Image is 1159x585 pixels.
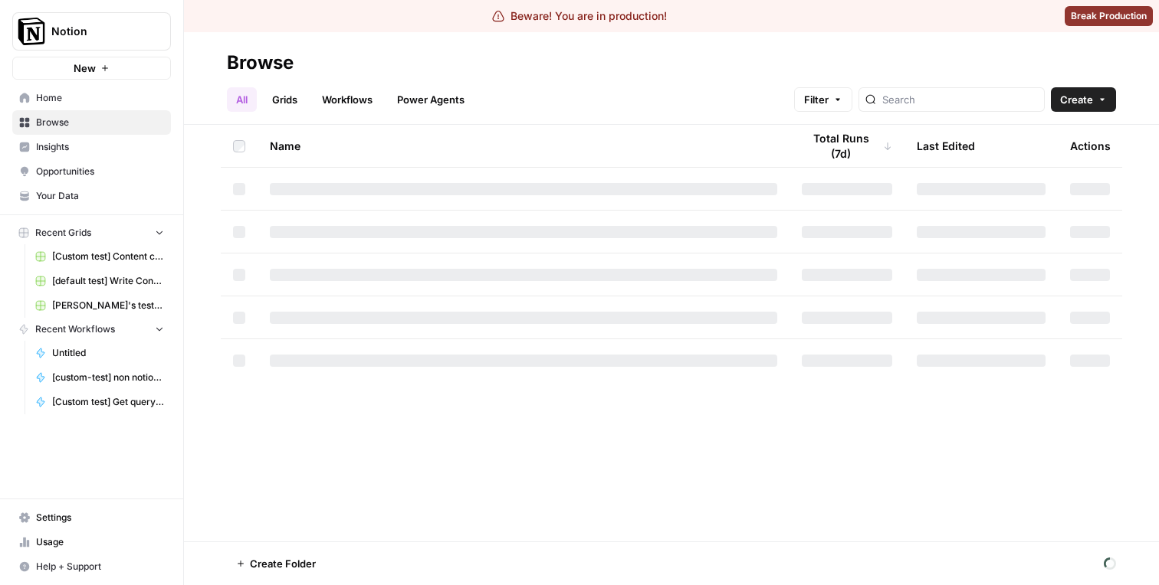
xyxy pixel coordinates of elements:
[227,87,257,112] a: All
[36,165,164,178] span: Opportunities
[12,318,171,341] button: Recent Workflows
[35,322,115,336] span: Recent Workflows
[492,8,667,24] div: Beware! You are in production!
[18,18,45,45] img: Notion Logo
[36,189,164,203] span: Your Data
[313,87,382,112] a: Workflows
[1065,6,1153,26] button: Break Production
[1071,9,1147,23] span: Break Production
[1051,87,1116,112] button: Create
[74,60,96,76] span: New
[1070,125,1111,167] div: Actions
[804,92,829,107] span: Filter
[36,535,164,549] span: Usage
[250,556,316,571] span: Create Folder
[12,57,171,80] button: New
[52,274,164,288] span: [default test] Write Content Briefs
[35,226,91,240] span: Recent Grids
[12,505,171,530] a: Settings
[36,511,164,525] span: Settings
[227,551,325,576] button: Create Folder
[28,390,171,414] a: [Custom test] Get query fanout from topic
[28,269,171,293] a: [default test] Write Content Briefs
[12,110,171,135] a: Browse
[52,346,164,360] span: Untitled
[36,116,164,129] span: Browse
[28,244,171,269] a: [Custom test] Content creation flow
[12,159,171,184] a: Opportunities
[36,140,164,154] span: Insights
[1060,92,1093,107] span: Create
[51,24,144,39] span: Notion
[52,395,164,409] span: [Custom test] Get query fanout from topic
[52,299,164,312] span: [PERSON_NAME]'s test Grid
[12,554,171,579] button: Help + Support
[388,87,474,112] a: Power Agents
[52,250,164,263] span: [Custom test] Content creation flow
[28,365,171,390] a: [custom-test] non notion page research
[12,530,171,554] a: Usage
[12,86,171,110] a: Home
[917,125,975,167] div: Last Edited
[263,87,307,112] a: Grids
[28,293,171,318] a: [PERSON_NAME]'s test Grid
[28,341,171,365] a: Untitled
[802,125,892,167] div: Total Runs (7d)
[52,371,164,384] span: [custom-test] non notion page research
[12,135,171,159] a: Insights
[882,92,1038,107] input: Search
[36,91,164,105] span: Home
[36,560,164,574] span: Help + Support
[794,87,852,112] button: Filter
[12,184,171,208] a: Your Data
[12,12,171,51] button: Workspace: Notion
[270,125,777,167] div: Name
[227,51,294,75] div: Browse
[12,221,171,244] button: Recent Grids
